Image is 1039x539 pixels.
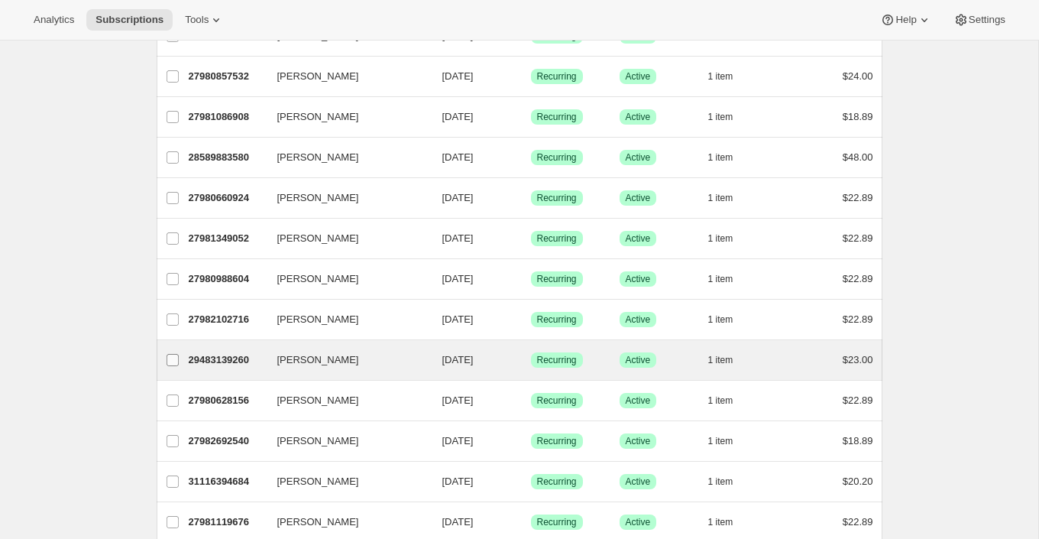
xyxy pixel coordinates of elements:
[871,9,940,31] button: Help
[537,273,577,285] span: Recurring
[189,433,265,449] p: 27982692540
[708,313,733,326] span: 1 item
[708,349,750,371] button: 1 item
[277,69,359,84] span: [PERSON_NAME]
[277,474,359,489] span: [PERSON_NAME]
[277,271,359,287] span: [PERSON_NAME]
[537,354,577,366] span: Recurring
[708,70,733,83] span: 1 item
[626,313,651,326] span: Active
[268,469,421,494] button: [PERSON_NAME]
[277,515,359,530] span: [PERSON_NAME]
[442,192,474,203] span: [DATE]
[843,111,873,122] span: $18.89
[189,231,265,246] p: 27981349052
[944,9,1015,31] button: Settings
[268,105,421,129] button: [PERSON_NAME]
[189,511,873,533] div: 27981119676[PERSON_NAME][DATE]SuccessRecurringSuccessActive1 item$22.89
[708,516,733,528] span: 1 item
[189,190,265,206] p: 27980660924
[189,474,265,489] p: 31116394684
[626,70,651,83] span: Active
[277,231,359,246] span: [PERSON_NAME]
[268,226,421,251] button: [PERSON_NAME]
[843,395,873,406] span: $22.89
[708,273,733,285] span: 1 item
[189,268,873,290] div: 27980988604[PERSON_NAME][DATE]SuccessRecurringSuccessActive1 item$22.89
[708,309,750,330] button: 1 item
[189,390,873,411] div: 27980628156[PERSON_NAME][DATE]SuccessRecurringSuccessActive1 item$22.89
[268,186,421,210] button: [PERSON_NAME]
[189,352,265,368] p: 29483139260
[442,313,474,325] span: [DATE]
[442,354,474,365] span: [DATE]
[708,390,750,411] button: 1 item
[189,187,873,209] div: 27980660924[PERSON_NAME][DATE]SuccessRecurringSuccessActive1 item$22.89
[277,150,359,165] span: [PERSON_NAME]
[189,471,873,492] div: 31116394684[PERSON_NAME][DATE]SuccessRecurringSuccessActive1 item$20.20
[708,430,750,452] button: 1 item
[895,14,916,26] span: Help
[843,273,873,284] span: $22.89
[537,111,577,123] span: Recurring
[189,150,265,165] p: 28589883580
[189,312,265,327] p: 27982102716
[268,510,421,534] button: [PERSON_NAME]
[626,354,651,366] span: Active
[277,312,359,327] span: [PERSON_NAME]
[708,435,733,447] span: 1 item
[189,309,873,330] div: 27982102716[PERSON_NAME][DATE]SuccessRecurringSuccessActive1 item$22.89
[708,111,733,123] span: 1 item
[537,192,577,204] span: Recurring
[189,349,873,371] div: 29483139260[PERSON_NAME][DATE]SuccessRecurringSuccessActive1 item$23.00
[189,69,265,84] p: 27980857532
[843,192,873,203] span: $22.89
[843,232,873,244] span: $22.89
[442,273,474,284] span: [DATE]
[843,516,873,528] span: $22.89
[626,111,651,123] span: Active
[268,388,421,413] button: [PERSON_NAME]
[442,111,474,122] span: [DATE]
[537,435,577,447] span: Recurring
[189,228,873,249] div: 27981349052[PERSON_NAME][DATE]SuccessRecurringSuccessActive1 item$22.89
[442,435,474,446] span: [DATE]
[537,313,577,326] span: Recurring
[708,476,733,488] span: 1 item
[626,151,651,164] span: Active
[537,232,577,245] span: Recurring
[708,232,733,245] span: 1 item
[189,109,265,125] p: 27981086908
[189,66,873,87] div: 27980857532[PERSON_NAME][DATE]SuccessRecurringSuccessActive1 item$24.00
[95,14,163,26] span: Subscriptions
[442,151,474,163] span: [DATE]
[626,395,651,407] span: Active
[843,476,873,487] span: $20.20
[708,471,750,492] button: 1 item
[708,151,733,164] span: 1 item
[268,267,421,291] button: [PERSON_NAME]
[268,64,421,89] button: [PERSON_NAME]
[442,516,474,528] span: [DATE]
[708,354,733,366] span: 1 item
[277,433,359,449] span: [PERSON_NAME]
[442,232,474,244] span: [DATE]
[843,354,873,365] span: $23.00
[843,435,873,446] span: $18.89
[708,66,750,87] button: 1 item
[537,476,577,488] span: Recurring
[843,313,873,325] span: $22.89
[277,109,359,125] span: [PERSON_NAME]
[189,430,873,452] div: 27982692540[PERSON_NAME][DATE]SuccessRecurringSuccessActive1 item$18.89
[277,393,359,408] span: [PERSON_NAME]
[268,307,421,332] button: [PERSON_NAME]
[189,271,265,287] p: 27980988604
[626,192,651,204] span: Active
[24,9,83,31] button: Analytics
[708,268,750,290] button: 1 item
[86,9,173,31] button: Subscriptions
[626,273,651,285] span: Active
[537,395,577,407] span: Recurring
[189,393,265,408] p: 27980628156
[843,70,873,82] span: $24.00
